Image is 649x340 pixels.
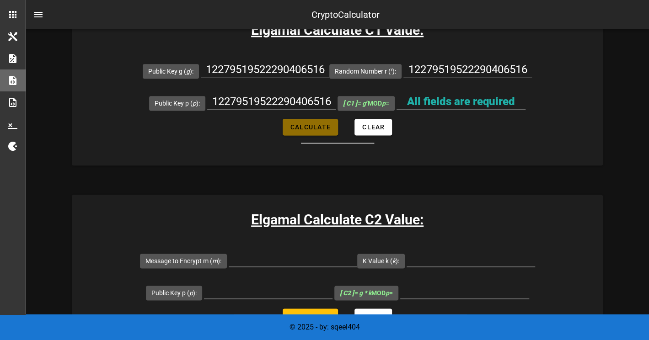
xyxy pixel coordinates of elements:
[343,100,368,107] i: = g
[186,68,190,75] i: g
[392,257,396,265] i: k
[340,289,393,297] span: MOD =
[382,100,386,107] i: p
[391,67,392,73] sup: r
[193,100,196,107] i: p
[354,119,392,135] button: Clear
[72,20,603,40] h3: Elgamal Calculate C1 Value:
[335,67,396,76] label: Random Number r ( ):
[27,4,49,26] button: nav-menu-toggle
[343,100,389,107] span: MOD =
[343,100,357,107] b: [ C1 ]
[283,119,338,135] button: Calculate
[283,308,338,325] button: Calculate
[290,313,331,320] span: Calculate
[362,313,385,320] span: Clear
[290,123,331,131] span: Calculate
[354,308,392,325] button: Clear
[212,257,218,265] i: m
[155,99,200,108] label: Public Key p ( ):
[148,67,193,76] label: Public Key g ( ):
[340,289,371,297] i: = g * k
[290,323,360,331] span: © 2025 - by: sqeel404
[151,288,197,297] label: Public Key p ( ):
[386,289,389,297] i: p
[340,289,354,297] b: [ C2 ]
[366,99,368,105] sup: r
[189,289,193,297] i: p
[363,256,399,266] label: K Value k ( ):
[311,8,380,21] div: CryptoCalculator
[362,123,385,131] span: Clear
[145,256,221,266] label: Message to Encrypt m ( ):
[72,209,603,230] h3: Elgamal Calculate C2 Value:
